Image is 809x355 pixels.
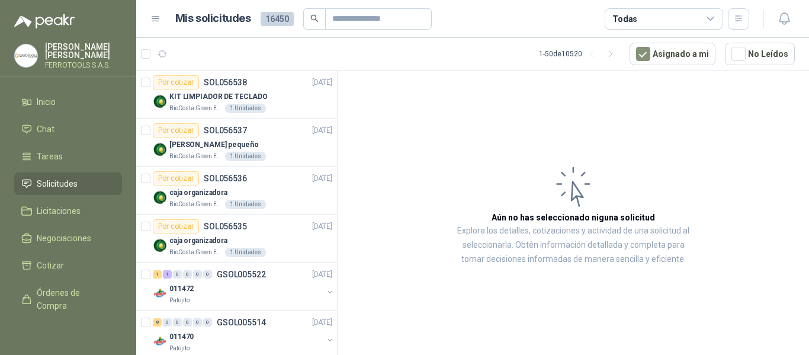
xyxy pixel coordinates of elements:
[173,270,182,279] div: 0
[14,227,122,250] a: Negociaciones
[169,187,227,199] p: caja organizadora
[169,91,268,103] p: KIT LIMPIADOR DE TECLADO
[312,125,332,136] p: [DATE]
[204,78,247,87] p: SOL056538
[204,174,247,183] p: SOL056536
[45,62,122,69] p: FERROTOOLS S.A.S.
[203,318,212,327] div: 0
[153,238,167,252] img: Company Logo
[169,235,227,247] p: caja organizadora
[14,145,122,168] a: Tareas
[612,12,637,25] div: Todas
[204,126,247,135] p: SOL056537
[163,318,172,327] div: 0
[169,283,194,295] p: 011472
[153,142,167,156] img: Company Logo
[136,215,337,263] a: Por cotizarSOL056535[DATE] Company Logocaja organizadoraBioCosta Green Energy S.A.S1 Unidades
[183,270,192,279] div: 0
[153,270,162,279] div: 1
[153,334,167,348] img: Company Logo
[136,71,337,119] a: Por cotizarSOL056538[DATE] Company LogoKIT LIMPIADOR DE TECLADOBioCosta Green Energy S.A.S1 Unidades
[45,43,122,59] p: [PERSON_NAME] [PERSON_NAME]
[153,318,162,327] div: 8
[169,139,258,151] p: [PERSON_NAME] pequeño
[37,150,63,163] span: Tareas
[169,331,194,343] p: 011470
[153,171,199,186] div: Por cotizar
[312,221,332,232] p: [DATE]
[153,94,167,108] img: Company Logo
[225,200,266,209] div: 1 Unidades
[173,318,182,327] div: 0
[14,254,122,277] a: Cotizar
[193,270,202,279] div: 0
[169,344,190,353] p: Patojito
[153,123,199,137] div: Por cotizar
[261,12,294,26] span: 16450
[539,44,620,63] div: 1 - 50 de 10520
[310,14,319,23] span: search
[153,219,199,234] div: Por cotizar
[169,296,190,305] p: Patojito
[225,152,266,161] div: 1 Unidades
[153,267,335,305] a: 1 1 0 0 0 0 GSOL005522[DATE] Company Logo011472Patojito
[630,43,715,65] button: Asignado a mi
[163,270,172,279] div: 1
[153,286,167,300] img: Company Logo
[492,211,655,224] h3: Aún no has seleccionado niguna solicitud
[169,152,223,161] p: BioCosta Green Energy S.A.S
[225,248,266,257] div: 1 Unidades
[169,104,223,113] p: BioCosta Green Energy S.A.S
[136,167,337,215] a: Por cotizarSOL056536[DATE] Company Logocaja organizadoraBioCosta Green Energy S.A.S1 Unidades
[169,248,223,257] p: BioCosta Green Energy S.A.S
[175,10,251,27] h1: Mis solicitudes
[193,318,202,327] div: 0
[14,118,122,140] a: Chat
[14,200,122,222] a: Licitaciones
[312,173,332,184] p: [DATE]
[153,315,335,353] a: 8 0 0 0 0 0 GSOL005514[DATE] Company Logo011470Patojito
[37,204,81,218] span: Licitaciones
[312,77,332,88] p: [DATE]
[153,190,167,204] img: Company Logo
[217,318,266,327] p: GSOL005514
[725,43,795,65] button: No Leídos
[204,222,247,231] p: SOL056535
[14,282,122,317] a: Órdenes de Compra
[37,123,54,136] span: Chat
[14,91,122,113] a: Inicio
[37,259,64,272] span: Cotizar
[37,286,111,312] span: Órdenes de Compra
[225,104,266,113] div: 1 Unidades
[153,75,199,89] div: Por cotizar
[14,14,75,28] img: Logo peakr
[14,172,122,195] a: Solicitudes
[14,322,122,344] a: Remisiones
[37,95,56,108] span: Inicio
[456,224,691,267] p: Explora los detalles, cotizaciones y actividad de una solicitud al seleccionarla. Obtén informaci...
[136,119,337,167] a: Por cotizarSOL056537[DATE] Company Logo[PERSON_NAME] pequeñoBioCosta Green Energy S.A.S1 Unidades
[217,270,266,279] p: GSOL005522
[183,318,192,327] div: 0
[37,177,78,190] span: Solicitudes
[37,232,91,245] span: Negociaciones
[203,270,212,279] div: 0
[312,317,332,328] p: [DATE]
[169,200,223,209] p: BioCosta Green Energy S.A.S
[15,44,37,67] img: Company Logo
[312,269,332,280] p: [DATE]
